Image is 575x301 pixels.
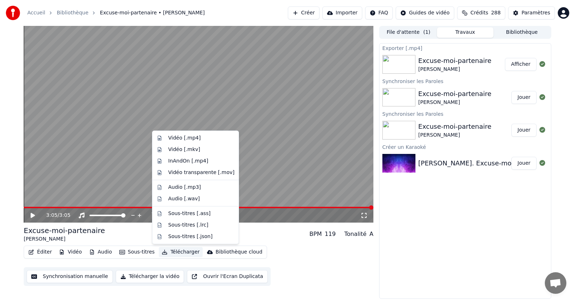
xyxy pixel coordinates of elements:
[491,9,501,17] span: 288
[423,29,431,36] span: ( 1 )
[6,6,20,20] img: youka
[46,212,57,219] span: 3:05
[288,6,319,19] button: Créer
[216,248,262,256] div: Bibliothèque cloud
[457,6,505,19] button: Crédits288
[437,27,494,38] button: Travaux
[168,222,208,229] div: Sous-titres [.lrc]
[168,195,200,202] div: Audio [.wav]
[27,270,113,283] button: Synchronisation manuelle
[505,58,537,71] button: Afficher
[56,247,84,257] button: Vidéo
[168,158,208,165] div: InAndOn [.mp4]
[116,247,158,257] button: Sous-titres
[511,157,537,170] button: Jouer
[57,9,88,17] a: Bibliothèque
[168,169,234,176] div: Vidéo transparente [.mov]
[26,247,55,257] button: Éditer
[168,184,201,191] div: Audio [.mp3]
[418,132,492,139] div: [PERSON_NAME]
[59,212,70,219] span: 3:05
[27,9,205,17] nav: breadcrumb
[168,134,201,142] div: Vidéo [.mp4]
[521,9,550,17] div: Paramètres
[418,158,549,168] div: [PERSON_NAME]. Excuse-moi-partenaire
[511,91,537,104] button: Jouer
[365,6,393,19] button: FAQ
[418,122,492,132] div: Excuse-moi-partenaire
[380,27,437,38] button: File d'attente
[396,6,454,19] button: Guides de vidéo
[100,9,205,17] span: Excuse-moi-partenaire • [PERSON_NAME]
[168,146,200,153] div: Vidéo [.mkv]
[344,230,367,238] div: Tonalité
[418,89,492,99] div: Excuse-moi-partenaire
[322,6,362,19] button: Importer
[470,9,488,17] span: Crédits
[511,124,537,137] button: Jouer
[379,77,551,85] div: Synchroniser les Paroles
[508,6,555,19] button: Paramètres
[116,270,184,283] button: Télécharger la vidéo
[24,225,105,236] div: Excuse-moi-partenaire
[309,230,322,238] div: BPM
[46,212,64,219] div: /
[418,66,492,73] div: [PERSON_NAME]
[545,272,566,294] a: Ouvrir le chat
[379,142,551,151] div: Créer un Karaoké
[325,230,336,238] div: 119
[418,99,492,106] div: [PERSON_NAME]
[159,247,202,257] button: Télécharger
[24,236,105,243] div: [PERSON_NAME]
[379,44,551,52] div: Exporter [.mp4]
[86,247,115,257] button: Audio
[379,109,551,118] div: Synchroniser les Paroles
[187,270,268,283] button: Ouvrir l'Ecran Duplicata
[27,9,45,17] a: Accueil
[418,56,492,66] div: Excuse-moi-partenaire
[369,230,373,238] div: A
[493,27,550,38] button: Bibliothèque
[168,233,212,240] div: Sous-titres [.json]
[168,210,211,217] div: Sous-titres [.ass]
